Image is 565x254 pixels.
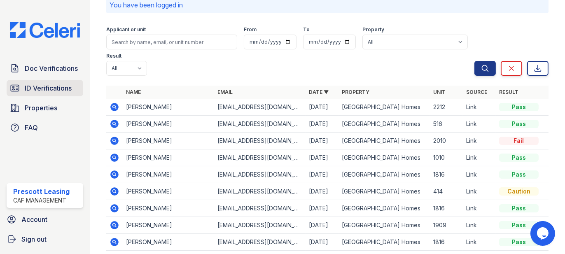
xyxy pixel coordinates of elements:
td: Link [463,183,496,200]
img: CE_Logo_Blue-a8612792a0a2168367f1c8372b55b34899dd931a85d93a1a3d3e32e68fde9ad4.png [3,22,86,38]
td: [GEOGRAPHIC_DATA] Homes [339,234,430,251]
div: Pass [499,120,539,128]
td: Link [463,200,496,217]
td: 2212 [430,99,463,116]
td: [PERSON_NAME] [123,200,214,217]
td: [PERSON_NAME] [123,183,214,200]
td: [DATE] [306,99,339,116]
td: [EMAIL_ADDRESS][DOMAIN_NAME] [214,166,306,183]
td: [PERSON_NAME] [123,116,214,133]
td: [GEOGRAPHIC_DATA] Homes [339,133,430,149]
td: [DATE] [306,149,339,166]
td: [DATE] [306,116,339,133]
td: Link [463,234,496,251]
td: [PERSON_NAME] [123,234,214,251]
a: Property [342,89,369,95]
a: Source [466,89,487,95]
div: Caution [499,187,539,196]
span: Sign out [21,234,47,244]
span: Properties [25,103,57,113]
label: To [303,26,310,33]
td: 2010 [430,133,463,149]
label: From [244,26,257,33]
td: [PERSON_NAME] [123,149,214,166]
a: Email [217,89,233,95]
td: 1010 [430,149,463,166]
td: 1816 [430,200,463,217]
span: ID Verifications [25,83,72,93]
td: 1816 [430,166,463,183]
a: Unit [433,89,446,95]
td: [DATE] [306,200,339,217]
td: [EMAIL_ADDRESS][DOMAIN_NAME] [214,99,306,116]
td: Link [463,99,496,116]
a: Name [126,89,141,95]
td: [EMAIL_ADDRESS][DOMAIN_NAME] [214,183,306,200]
label: Property [362,26,384,33]
td: 1816 [430,234,463,251]
td: [GEOGRAPHIC_DATA] Homes [339,149,430,166]
td: [GEOGRAPHIC_DATA] Homes [339,200,430,217]
div: Pass [499,170,539,179]
div: Pass [499,238,539,246]
td: [DATE] [306,183,339,200]
td: 1909 [430,217,463,234]
td: [DATE] [306,234,339,251]
td: Link [463,217,496,234]
a: ID Verifications [7,80,83,96]
a: Date ▼ [309,89,329,95]
td: [GEOGRAPHIC_DATA] Homes [339,99,430,116]
td: Link [463,149,496,166]
td: [GEOGRAPHIC_DATA] Homes [339,116,430,133]
td: [DATE] [306,166,339,183]
div: Prescott Leasing [13,186,70,196]
input: Search by name, email, or unit number [106,35,237,49]
td: [EMAIL_ADDRESS][DOMAIN_NAME] [214,217,306,234]
label: Applicant or unit [106,26,146,33]
td: Link [463,133,496,149]
td: [EMAIL_ADDRESS][DOMAIN_NAME] [214,133,306,149]
td: [EMAIL_ADDRESS][DOMAIN_NAME] [214,234,306,251]
div: Pass [499,154,539,162]
span: Account [21,214,47,224]
div: Pass [499,204,539,212]
td: [GEOGRAPHIC_DATA] Homes [339,183,430,200]
td: 516 [430,116,463,133]
td: [PERSON_NAME] [123,133,214,149]
span: Doc Verifications [25,63,78,73]
td: [GEOGRAPHIC_DATA] Homes [339,217,430,234]
td: Link [463,116,496,133]
a: Sign out [3,231,86,247]
td: [DATE] [306,217,339,234]
td: [GEOGRAPHIC_DATA] Homes [339,166,430,183]
div: Pass [499,221,539,229]
td: [EMAIL_ADDRESS][DOMAIN_NAME] [214,200,306,217]
a: FAQ [7,119,83,136]
td: [EMAIL_ADDRESS][DOMAIN_NAME] [214,149,306,166]
td: 414 [430,183,463,200]
a: Doc Verifications [7,60,83,77]
td: [DATE] [306,133,339,149]
td: Link [463,166,496,183]
a: Account [3,211,86,228]
td: [PERSON_NAME] [123,217,214,234]
div: CAF Management [13,196,70,205]
iframe: chat widget [530,221,557,246]
a: Result [499,89,518,95]
span: FAQ [25,123,38,133]
a: Properties [7,100,83,116]
div: Pass [499,103,539,111]
td: [EMAIL_ADDRESS][DOMAIN_NAME] [214,116,306,133]
td: [PERSON_NAME] [123,99,214,116]
div: Fail [499,137,539,145]
td: [PERSON_NAME] [123,166,214,183]
label: Result [106,53,121,59]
